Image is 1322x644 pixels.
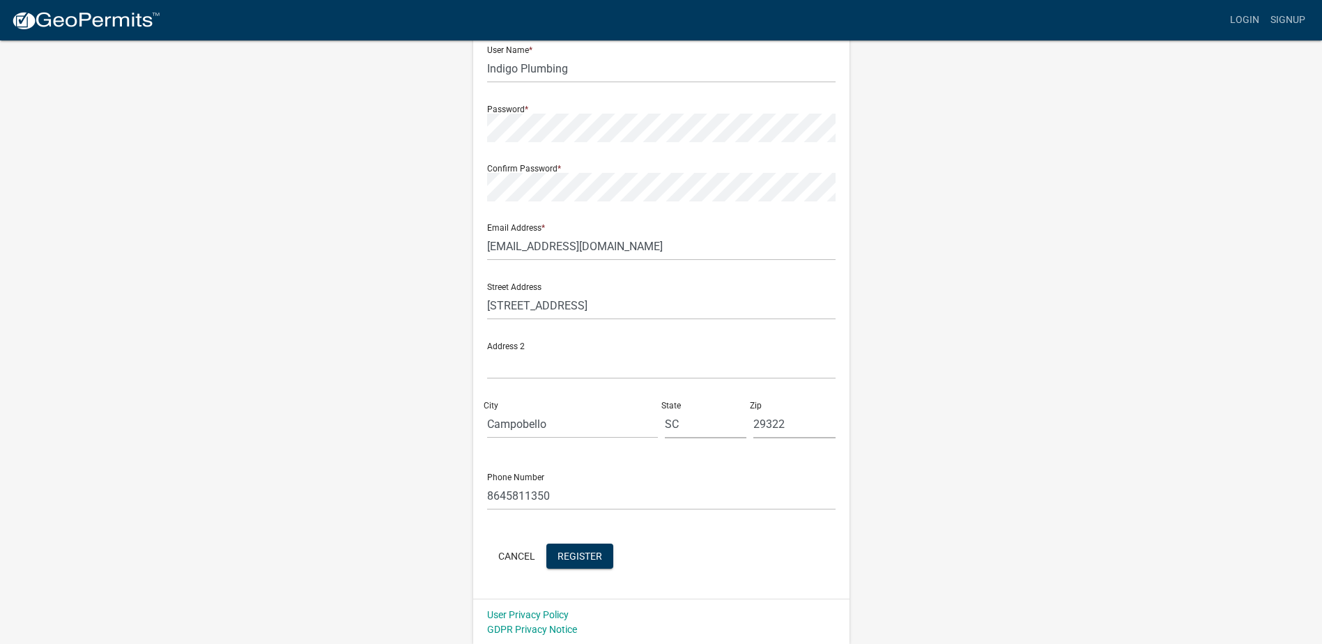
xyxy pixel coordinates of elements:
[1265,7,1311,33] a: Signup
[558,550,602,561] span: Register
[487,624,577,635] a: GDPR Privacy Notice
[1224,7,1265,33] a: Login
[546,544,613,569] button: Register
[487,609,569,620] a: User Privacy Policy
[487,544,546,569] button: Cancel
